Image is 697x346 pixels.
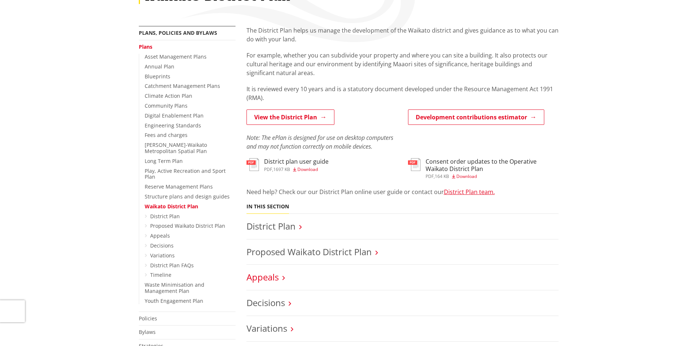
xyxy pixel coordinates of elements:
div: , [264,167,329,172]
a: Climate Action Plan [145,92,192,99]
img: document-pdf.svg [246,158,259,171]
a: Bylaws [139,328,156,335]
a: District Plan [150,213,180,220]
a: District Plan [246,220,296,232]
a: Variations [150,252,175,259]
img: document-pdf.svg [408,158,420,171]
a: Timeline [150,271,171,278]
a: Proposed Waikato District Plan [246,246,372,258]
a: District Plan FAQs [150,262,194,269]
h5: In this section [246,204,289,210]
a: Appeals [246,271,279,283]
a: District plan user guide pdf,1697 KB Download [246,158,329,171]
a: Youth Engagement Plan [145,297,203,304]
a: Decisions [246,297,285,309]
span: Download [297,166,318,172]
p: Need help? Check our our District Plan online user guide or contact our [246,187,559,196]
em: Note: The ePlan is designed for use on desktop computers and may not function correctly on mobile... [246,134,393,150]
a: Decisions [150,242,174,249]
a: Digital Enablement Plan [145,112,204,119]
a: Blueprints [145,73,170,80]
a: Plans [139,43,152,50]
span: 1697 KB [273,166,290,172]
a: Variations [246,322,287,334]
a: Plans, policies and bylaws [139,29,217,36]
a: Waste Minimisation and Management Plan [145,281,204,294]
a: Development contributions estimator [408,109,544,125]
a: Policies [139,315,157,322]
a: District Plan team. [444,188,495,196]
a: Play, Active Recreation and Sport Plan [145,167,226,181]
a: Consent order updates to the Operative Waikato District Plan pdf,164 KB Download [408,158,559,178]
a: [PERSON_NAME]-Waikato Metropolitan Spatial Plan [145,141,207,155]
span: Download [456,173,477,179]
a: Engineering Standards [145,122,201,129]
span: 164 KB [435,173,449,179]
iframe: Messenger Launcher [663,315,690,342]
a: Appeals [150,232,170,239]
a: Community Plans [145,102,188,109]
a: Long Term Plan [145,157,183,164]
h3: Consent order updates to the Operative Waikato District Plan [426,158,559,172]
span: pdf [264,166,272,172]
p: For example, whether you can subdivide your property and where you can site a building. It also p... [246,51,559,77]
a: Structure plans and design guides [145,193,230,200]
a: Asset Management Plans [145,53,207,60]
div: , [426,174,559,179]
a: Reserve Management Plans [145,183,213,190]
p: The District Plan helps us manage the development of the Waikato district and gives guidance as t... [246,26,559,44]
a: Annual Plan [145,63,174,70]
a: Fees and charges [145,131,188,138]
a: View the District Plan [246,109,334,125]
a: Waikato District Plan [145,203,198,210]
h3: District plan user guide [264,158,329,165]
a: Proposed Waikato District Plan [150,222,225,229]
a: Catchment Management Plans [145,82,220,89]
p: It is reviewed every 10 years and is a statutory document developed under the Resource Management... [246,85,559,102]
span: pdf [426,173,434,179]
